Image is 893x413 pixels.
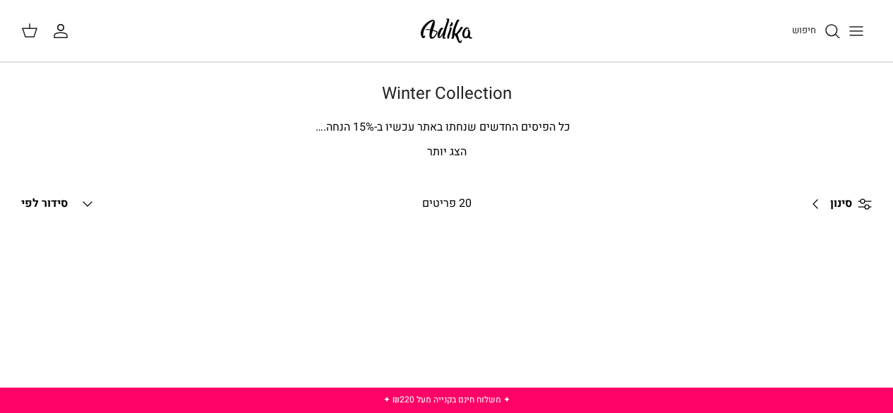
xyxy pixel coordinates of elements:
span: % הנחה. [316,119,374,136]
span: 15 [353,119,366,136]
div: 20 פריטים [342,195,551,213]
img: Adika IL [416,14,477,47]
span: כל הפיסים החדשים שנחתו באתר עכשיו ב- [374,119,570,136]
p: הצג יותר [21,143,872,162]
a: ✦ משלוח חינם בקנייה מעל ₪220 ✦ [383,393,510,406]
span: סידור לפי [21,195,68,212]
a: סינון [802,187,872,221]
button: סידור לפי [21,188,96,220]
a: חיפוש [792,23,841,40]
button: Toggle menu [841,16,872,47]
a: החשבון שלי [52,23,75,40]
h1: Winter Collection [21,84,872,104]
span: חיפוש [792,23,816,37]
span: סינון [830,195,852,213]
